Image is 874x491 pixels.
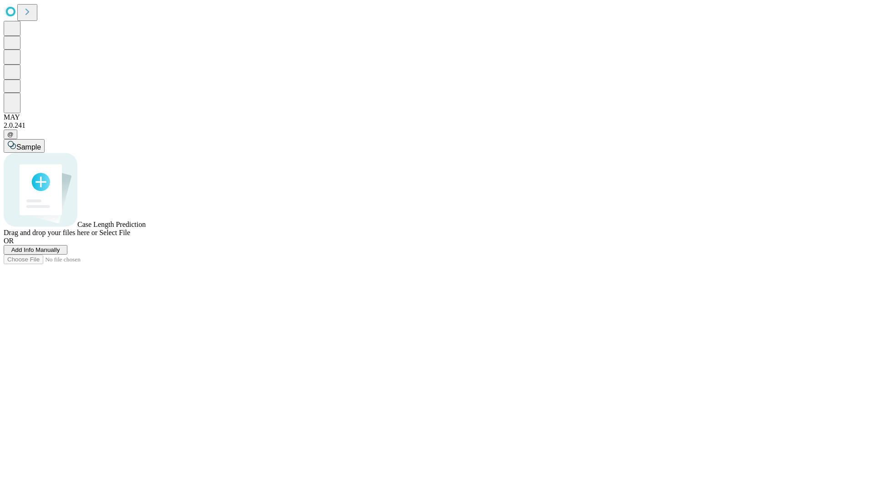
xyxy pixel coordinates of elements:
button: Sample [4,139,45,153]
button: @ [4,130,17,139]
div: MAY [4,113,870,121]
span: Case Length Prediction [77,220,146,228]
button: Add Info Manually [4,245,67,255]
span: @ [7,131,14,138]
span: Add Info Manually [11,246,60,253]
div: 2.0.241 [4,121,870,130]
span: Select File [99,229,130,236]
span: OR [4,237,14,245]
span: Drag and drop your files here or [4,229,97,236]
span: Sample [16,143,41,151]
